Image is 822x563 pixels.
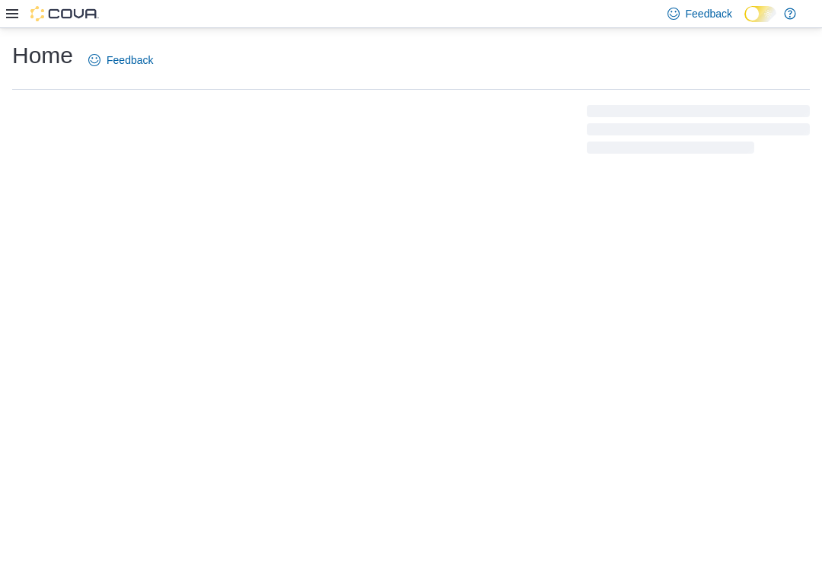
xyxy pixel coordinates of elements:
[686,6,732,21] span: Feedback
[30,6,99,21] img: Cova
[107,52,153,68] span: Feedback
[12,40,73,71] h1: Home
[744,6,776,22] input: Dark Mode
[82,45,159,75] a: Feedback
[587,108,810,157] span: Loading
